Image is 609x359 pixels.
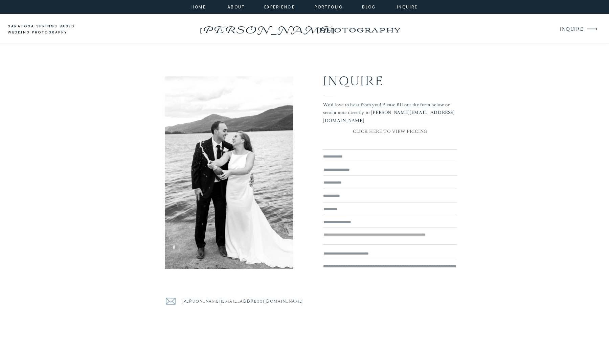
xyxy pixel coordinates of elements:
a: about [227,3,243,9]
a: photography [306,20,413,39]
h2: Inquire [323,71,434,88]
a: experience [264,3,292,9]
a: Blog [357,3,381,9]
a: saratoga springs based wedding photography [8,23,87,36]
a: portfolio [314,3,343,9]
a: [PERSON_NAME][EMAIL_ADDRESS][DOMAIN_NAME] [182,297,307,306]
a: inquire [395,3,420,9]
p: We'd love to hear from you! Please fill out the form below or send a note directly to [PERSON_NAM... [323,101,457,120]
a: INQUIRE [560,25,583,34]
a: home [189,3,208,9]
a: [PERSON_NAME] [198,22,336,33]
a: CLICK HERE TO VIEW PRICING [323,127,457,137]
